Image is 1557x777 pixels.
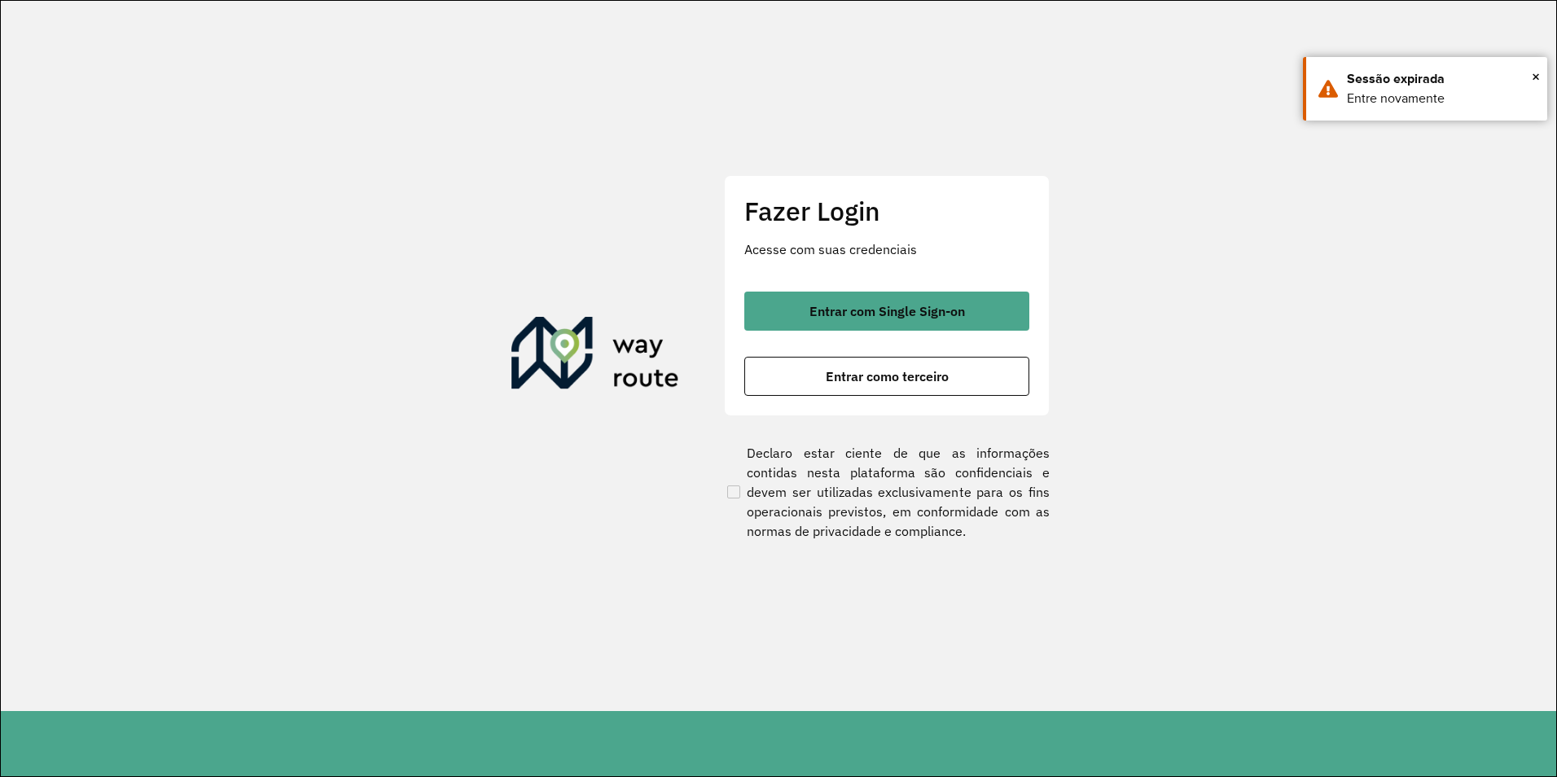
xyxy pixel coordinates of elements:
[744,357,1029,396] button: button
[1532,64,1540,89] button: Close
[724,443,1050,541] label: Declaro estar ciente de que as informações contidas nesta plataforma são confidenciais e devem se...
[744,195,1029,226] h2: Fazer Login
[809,305,965,318] span: Entrar com Single Sign-on
[744,239,1029,259] p: Acesse com suas credenciais
[1347,69,1535,89] div: Sessão expirada
[826,370,949,383] span: Entrar como terceiro
[1532,64,1540,89] span: ×
[744,292,1029,331] button: button
[1347,89,1535,108] div: Entre novamente
[511,317,679,395] img: Roteirizador AmbevTech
